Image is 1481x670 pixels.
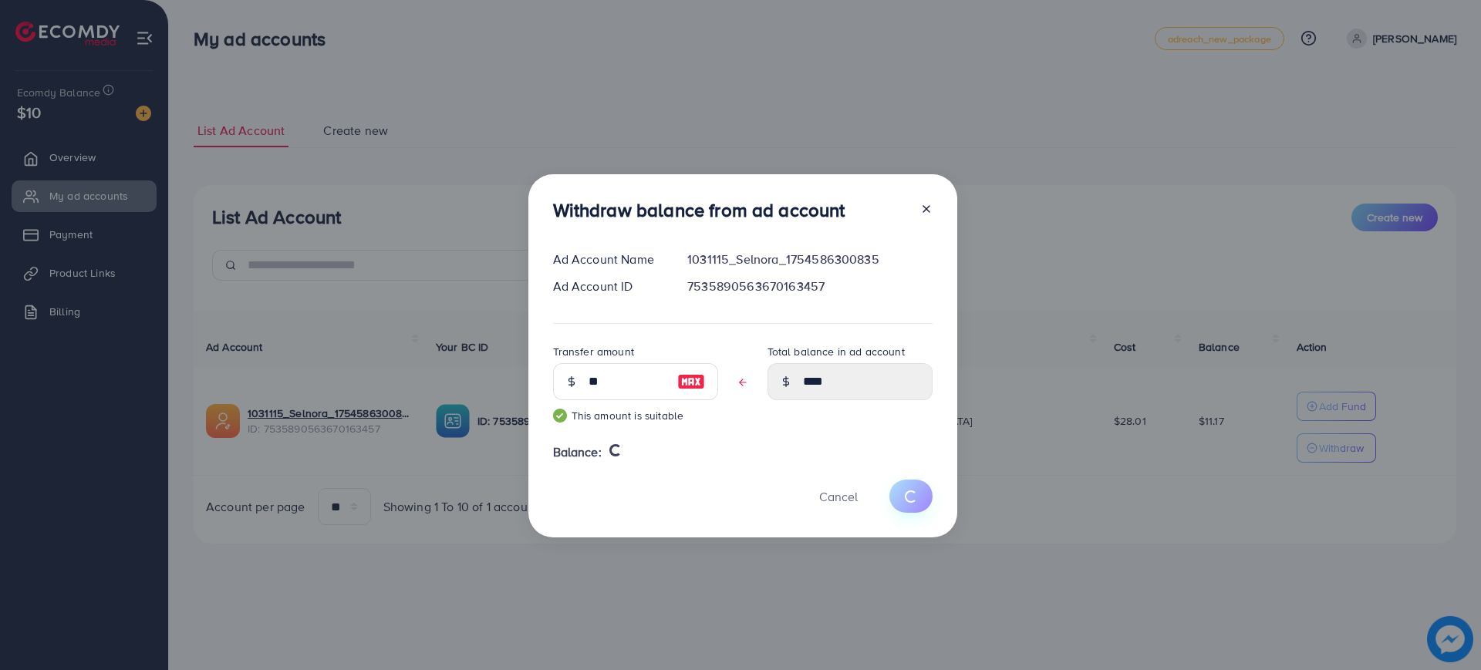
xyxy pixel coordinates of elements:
[553,199,845,221] h3: Withdraw balance from ad account
[675,278,944,295] div: 7535890563670163457
[767,344,905,359] label: Total balance in ad account
[541,251,676,268] div: Ad Account Name
[553,443,602,461] span: Balance:
[553,409,567,423] img: guide
[677,372,705,391] img: image
[819,488,858,505] span: Cancel
[800,480,877,513] button: Cancel
[675,251,944,268] div: 1031115_Selnora_1754586300835
[541,278,676,295] div: Ad Account ID
[553,408,718,423] small: This amount is suitable
[553,344,634,359] label: Transfer amount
